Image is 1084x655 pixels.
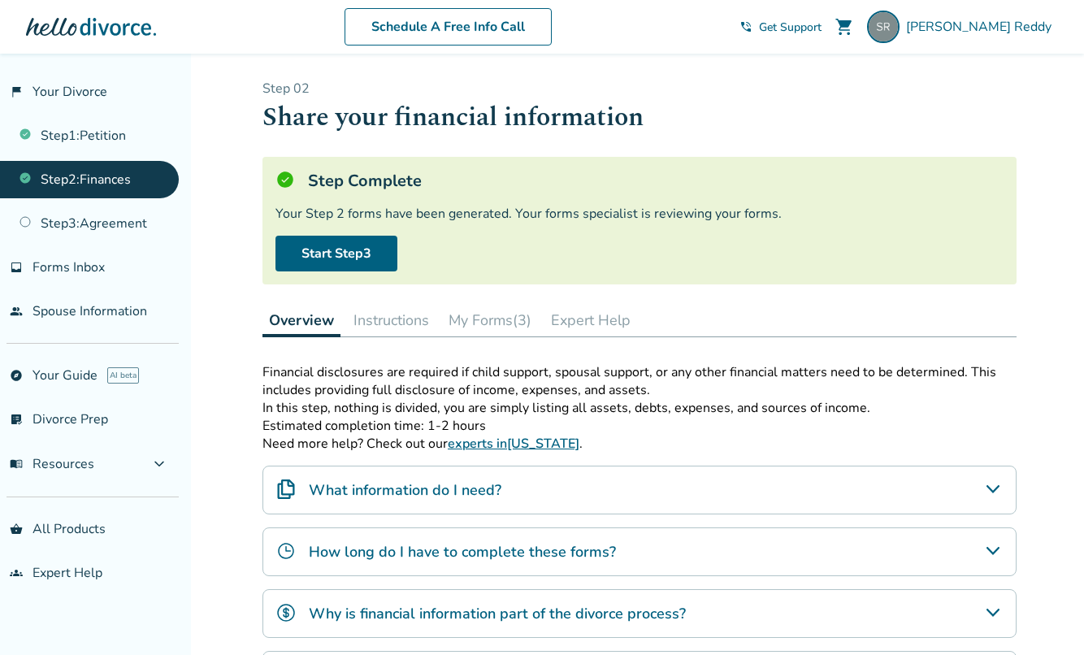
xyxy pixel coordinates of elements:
[345,8,552,46] a: Schedule A Free Info Call
[262,399,1017,417] p: In this step, nothing is divided, you are simply listing all assets, debts, expenses, and sources...
[10,523,23,536] span: shopping_basket
[442,304,538,336] button: My Forms(3)
[107,367,139,384] span: AI beta
[867,11,900,43] img: reddy.sharat@gmail.com
[759,20,822,35] span: Get Support
[309,603,686,624] h4: Why is financial information part of the divorce process?
[906,18,1058,36] span: [PERSON_NAME] Reddy
[835,17,854,37] span: shopping_cart
[262,417,1017,435] p: Estimated completion time: 1-2 hours
[262,80,1017,98] p: Step 0 2
[739,20,822,35] a: phone_in_talkGet Support
[275,205,1004,223] div: Your Step 2 forms have been generated. Your forms specialist is reviewing your forms.
[10,455,94,473] span: Resources
[309,479,501,501] h4: What information do I need?
[276,541,296,561] img: How long do I have to complete these forms?
[262,98,1017,137] h1: Share your financial information
[262,304,340,337] button: Overview
[262,466,1017,514] div: What information do I need?
[10,566,23,579] span: groups
[1003,577,1084,655] iframe: Chat Widget
[10,305,23,318] span: people
[10,85,23,98] span: flag_2
[262,435,1017,453] p: Need more help? Check out our .
[10,458,23,471] span: menu_book
[150,454,169,474] span: expand_more
[10,413,23,426] span: list_alt_check
[10,261,23,274] span: inbox
[544,304,637,336] button: Expert Help
[448,435,579,453] a: experts in[US_STATE]
[347,304,436,336] button: Instructions
[262,363,1017,399] p: Financial disclosures are required if child support, spousal support, or any other financial matt...
[33,258,105,276] span: Forms Inbox
[262,527,1017,576] div: How long do I have to complete these forms?
[275,236,397,271] a: Start Step3
[10,369,23,382] span: explore
[739,20,752,33] span: phone_in_talk
[276,479,296,499] img: What information do I need?
[308,170,422,192] h5: Step Complete
[262,589,1017,638] div: Why is financial information part of the divorce process?
[276,603,296,622] img: Why is financial information part of the divorce process?
[309,541,616,562] h4: How long do I have to complete these forms?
